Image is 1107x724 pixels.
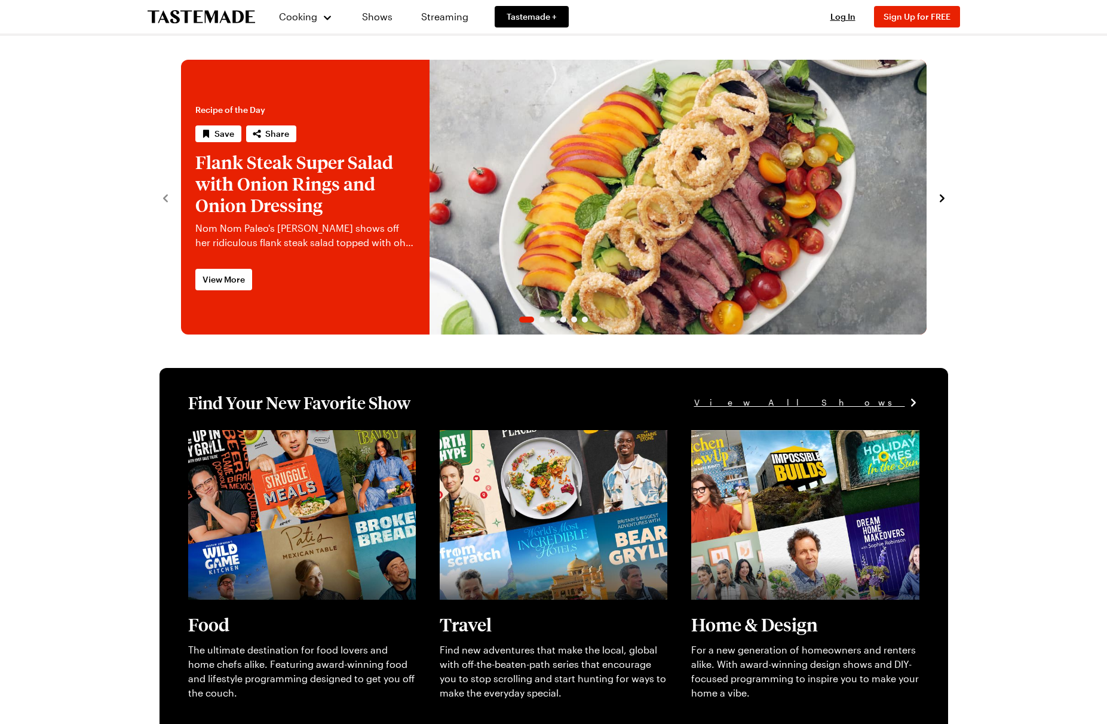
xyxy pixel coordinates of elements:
[188,392,410,413] h1: Find Your New Favorite Show
[495,6,569,27] a: Tastemade +
[694,396,905,409] span: View All Shows
[691,431,854,443] a: View full content for [object Object]
[148,10,255,24] a: To Tastemade Home Page
[539,317,545,323] span: Go to slide 2
[550,317,556,323] span: Go to slide 3
[214,128,234,140] span: Save
[571,317,577,323] span: Go to slide 5
[203,274,245,286] span: View More
[279,2,333,31] button: Cooking
[694,396,919,409] a: View All Shows
[560,317,566,323] span: Go to slide 4
[265,128,289,140] span: Share
[188,431,351,443] a: View full content for [object Object]
[830,11,855,22] span: Log In
[519,317,534,323] span: Go to slide 1
[936,190,948,204] button: navigate to next item
[507,11,557,23] span: Tastemade +
[819,11,867,23] button: Log In
[884,11,950,22] span: Sign Up for FREE
[246,125,296,142] button: Share
[160,190,171,204] button: navigate to previous item
[279,11,317,22] span: Cooking
[195,269,252,290] a: View More
[440,431,603,443] a: View full content for [object Object]
[874,6,960,27] button: Sign Up for FREE
[181,60,927,335] div: 1 / 6
[195,125,241,142] button: Save recipe
[582,317,588,323] span: Go to slide 6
